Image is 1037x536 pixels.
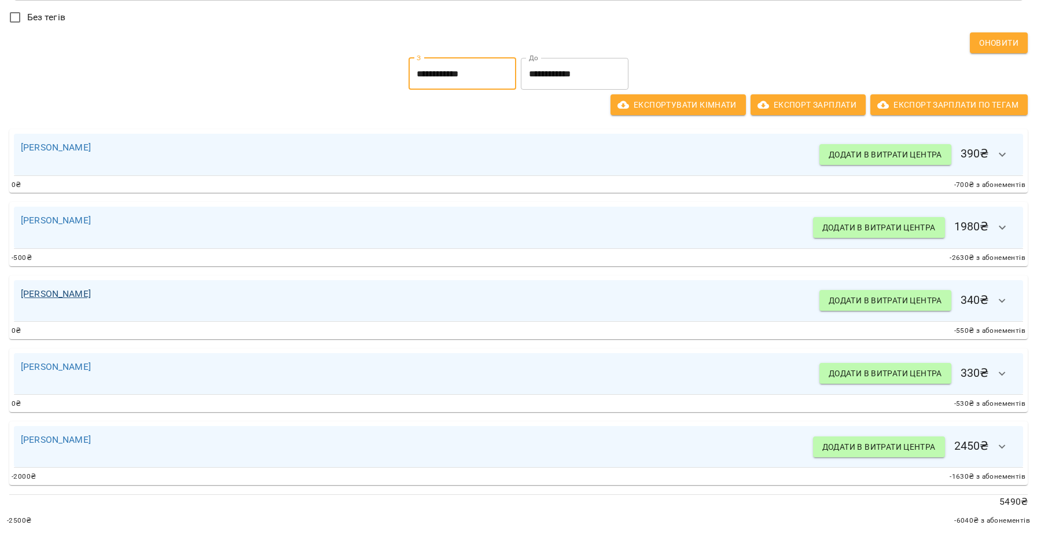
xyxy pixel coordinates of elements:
[751,94,866,115] button: Експорт Зарплати
[12,471,36,483] span: -2000 ₴
[12,398,21,410] span: 0 ₴
[970,32,1028,53] button: Оновити
[954,515,1030,527] span: -6040 ₴ з абонементів
[822,440,936,454] span: Додати в витрати центра
[954,325,1026,337] span: -550 ₴ з абонементів
[870,94,1028,115] button: Експорт Зарплати по тегам
[27,10,65,24] span: Без тегів
[954,179,1026,191] span: -700 ₴ з абонементів
[21,361,91,372] a: [PERSON_NAME]
[819,290,951,311] button: Додати в витрати центра
[819,141,1016,168] h6: 390 ₴
[819,360,1016,388] h6: 330 ₴
[12,325,21,337] span: 0 ₴
[12,179,21,191] span: 0 ₴
[813,433,1016,461] h6: 2450 ₴
[819,287,1016,315] h6: 340 ₴
[950,252,1025,264] span: -2630 ₴ з абонементів
[950,471,1025,483] span: -1630 ₴ з абонементів
[829,293,942,307] span: Додати в витрати центра
[12,252,32,264] span: -500 ₴
[7,515,31,527] span: -2500 ₴
[880,98,1018,112] span: Експорт Зарплати по тегам
[21,434,91,445] a: [PERSON_NAME]
[760,98,856,112] span: Експорт Зарплати
[611,94,746,115] button: Експортувати кімнати
[829,148,942,161] span: Додати в витрати центра
[813,436,945,457] button: Додати в витрати центра
[813,214,1016,241] h6: 1980 ₴
[979,36,1018,50] span: Оновити
[819,144,951,165] button: Додати в витрати центра
[954,398,1026,410] span: -530 ₴ з абонементів
[620,98,737,112] span: Експортувати кімнати
[822,221,936,234] span: Додати в витрати центра
[21,142,91,153] a: [PERSON_NAME]
[819,363,951,384] button: Додати в витрати центра
[829,366,942,380] span: Додати в витрати центра
[21,288,91,299] a: [PERSON_NAME]
[21,215,91,226] a: [PERSON_NAME]
[9,495,1028,509] p: 5490 ₴
[813,217,945,238] button: Додати в витрати центра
